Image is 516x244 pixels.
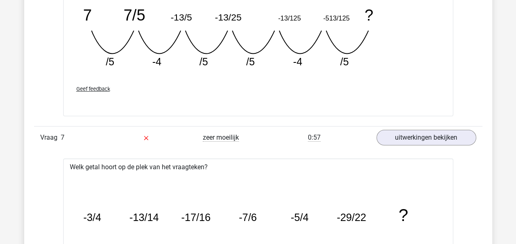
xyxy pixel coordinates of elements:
[215,12,241,22] tspan: -13/25
[399,205,408,225] tspan: ?
[337,212,367,223] tspan: -29/22
[376,130,476,145] a: uitwerkingen bekijken
[152,56,161,67] tspan: -4
[323,14,349,21] tspan: -513/125
[365,6,373,23] tspan: ?
[123,6,145,23] tspan: 7/5
[203,134,239,142] span: zeer moeilijk
[83,212,101,223] tspan: -3/4
[340,56,349,67] tspan: /5
[278,14,300,21] tspan: -13/125
[246,56,255,67] tspan: /5
[105,56,114,67] tspan: /5
[293,56,302,67] tspan: -4
[291,212,309,223] tspan: -5/4
[308,134,321,142] span: 0:57
[129,212,159,223] tspan: -13/14
[181,212,211,223] tspan: -17/16
[83,6,92,23] tspan: 7
[76,86,110,92] span: Geef feedback
[40,133,61,143] span: Vraag
[239,212,257,223] tspan: -7/6
[199,56,208,67] tspan: /5
[61,134,64,141] span: 7
[170,12,192,22] tspan: -13/5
